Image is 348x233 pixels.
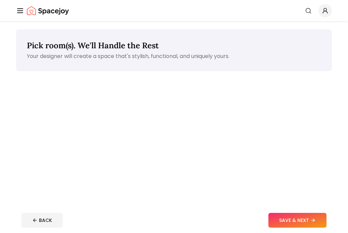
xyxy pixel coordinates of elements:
[21,213,63,228] button: BACK
[27,52,321,60] p: Your designer will create a space that's stylish, functional, and uniquely yours.
[268,213,327,228] button: SAVE & NEXT
[27,4,69,17] a: Spacejoy
[27,4,69,17] img: Spacejoy Logo
[27,40,159,51] span: Pick room(s). We'll Handle the Rest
